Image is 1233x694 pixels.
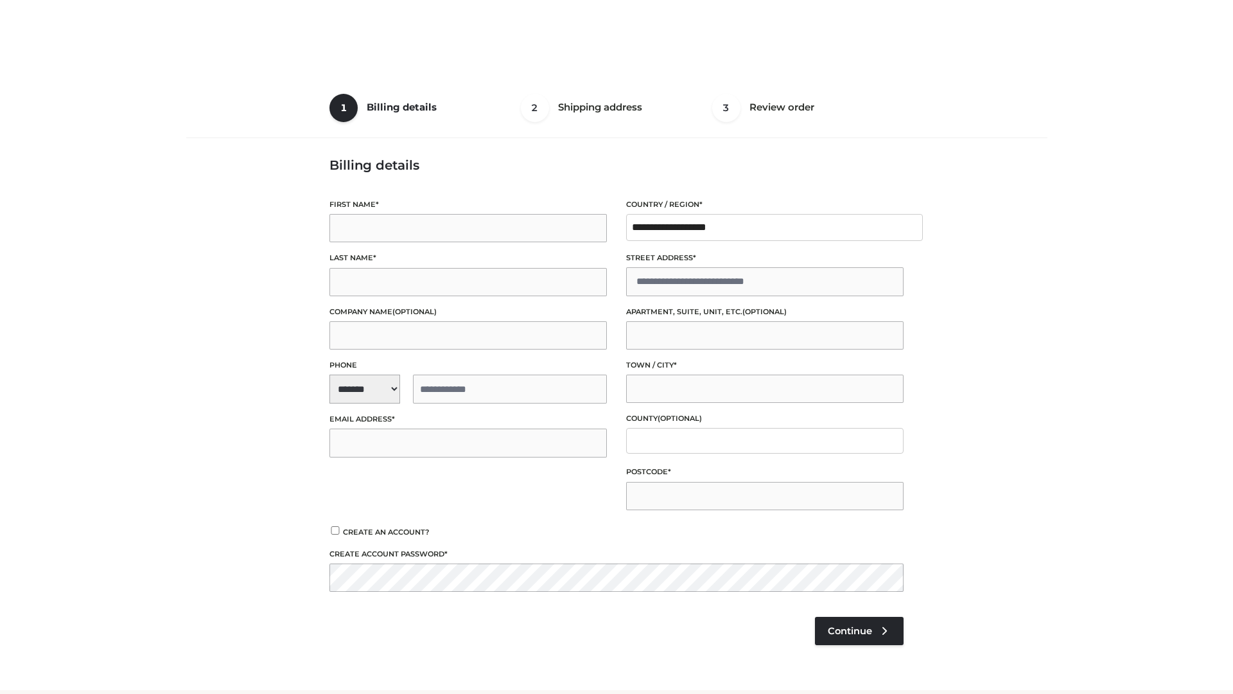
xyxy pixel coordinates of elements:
label: Street address [626,252,904,264]
label: Last name [329,252,607,264]
label: Country / Region [626,199,904,211]
span: 3 [712,94,740,122]
label: First name [329,199,607,211]
span: 2 [521,94,549,122]
span: Billing details [367,101,437,113]
a: Continue [815,617,904,645]
span: 1 [329,94,358,122]
label: Apartment, suite, unit, etc. [626,306,904,318]
label: County [626,413,904,425]
label: Phone [329,359,607,371]
span: (optional) [742,307,787,316]
label: Postcode [626,466,904,478]
label: Email address [329,413,607,425]
h3: Billing details [329,157,904,173]
span: Continue [828,625,872,637]
label: Create account password [329,548,904,560]
span: (optional) [658,414,702,423]
span: Review order [749,101,814,113]
span: Create an account? [343,528,430,537]
input: Create an account? [329,526,341,535]
label: Company name [329,306,607,318]
span: (optional) [392,307,437,316]
label: Town / City [626,359,904,371]
span: Shipping address [558,101,642,113]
